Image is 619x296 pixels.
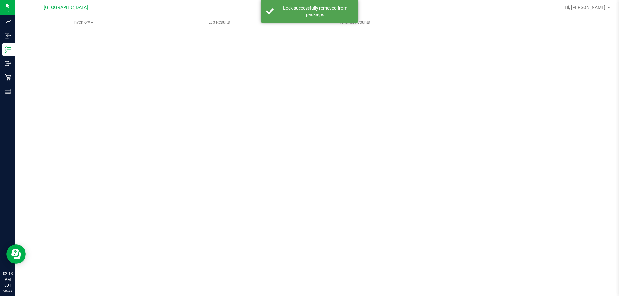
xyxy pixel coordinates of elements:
[3,288,13,293] p: 08/23
[151,15,287,29] a: Lab Results
[44,5,88,10] span: [GEOGRAPHIC_DATA]
[5,46,11,53] inline-svg: Inventory
[5,60,11,67] inline-svg: Outbound
[6,244,26,264] iframe: Resource center
[5,19,11,25] inline-svg: Analytics
[5,88,11,94] inline-svg: Reports
[5,74,11,81] inline-svg: Retail
[3,271,13,288] p: 02:13 PM EDT
[277,5,353,18] div: Lock successfully removed from package.
[15,19,151,25] span: Inventory
[200,19,239,25] span: Lab Results
[565,5,607,10] span: Hi, [PERSON_NAME]!
[15,15,151,29] a: Inventory
[5,33,11,39] inline-svg: Inbound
